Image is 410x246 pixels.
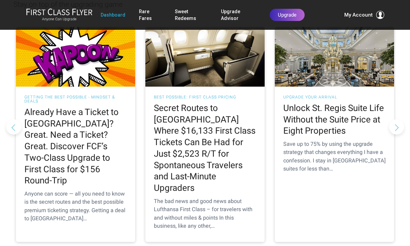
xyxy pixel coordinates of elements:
a: Upgrade Advisor [221,5,256,24]
a: Best Possible: First Class Pricing Secret Routes to [GEOGRAPHIC_DATA] Where $16,133 First Class T... [145,27,265,242]
a: Upgrade Your Arrival Unlock St. Regis Suite Life Without the Suite Price at Eight Properties Save... [275,27,394,242]
small: Anyone Can Upgrade [26,17,93,22]
h3: Upgrade Your Arrival [283,95,386,99]
div: Anyone can score — all you need to know is the secret routes and the best possible premium ticket... [24,190,127,223]
h2: Unlock St. Regis Suite Life Without the Suite Price at Eight Properties [283,103,386,137]
button: Previous slide [6,119,21,134]
h3: Best Possible: First Class Pricing [154,95,256,99]
span: My Account [344,11,373,19]
img: First Class Flyer [26,8,93,15]
h2: Secret Routes to [GEOGRAPHIC_DATA] Where $16,133 First Class Tickets Can Be Had for Just $2,523 R... [154,103,256,194]
div: The bad news and good news about Lufthansa First Class – for travelers with and without miles & p... [154,197,256,230]
h3: Getting the Best Possible - Mindset & Deals [24,95,127,103]
a: Dashboard [101,9,125,21]
a: Getting the Best Possible - Mindset & Deals Already Have a Ticket to [GEOGRAPHIC_DATA]? Great. Ne... [16,27,135,242]
button: Next slide [389,119,404,134]
button: My Account [344,11,384,19]
a: Upgrade [270,9,305,21]
h2: Already Have a Ticket to [GEOGRAPHIC_DATA]? Great. Need a Ticket? Great. Discover FCF’s Two-Class... [24,107,127,186]
div: Save up to 75% by using the upgrade strategy that changes everything I have a confession. I stay ... [283,140,386,173]
a: Rare Fares [139,5,161,24]
a: Sweet Redeems [175,5,208,24]
a: First Class FlyerAnyone Can Upgrade [26,8,93,22]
